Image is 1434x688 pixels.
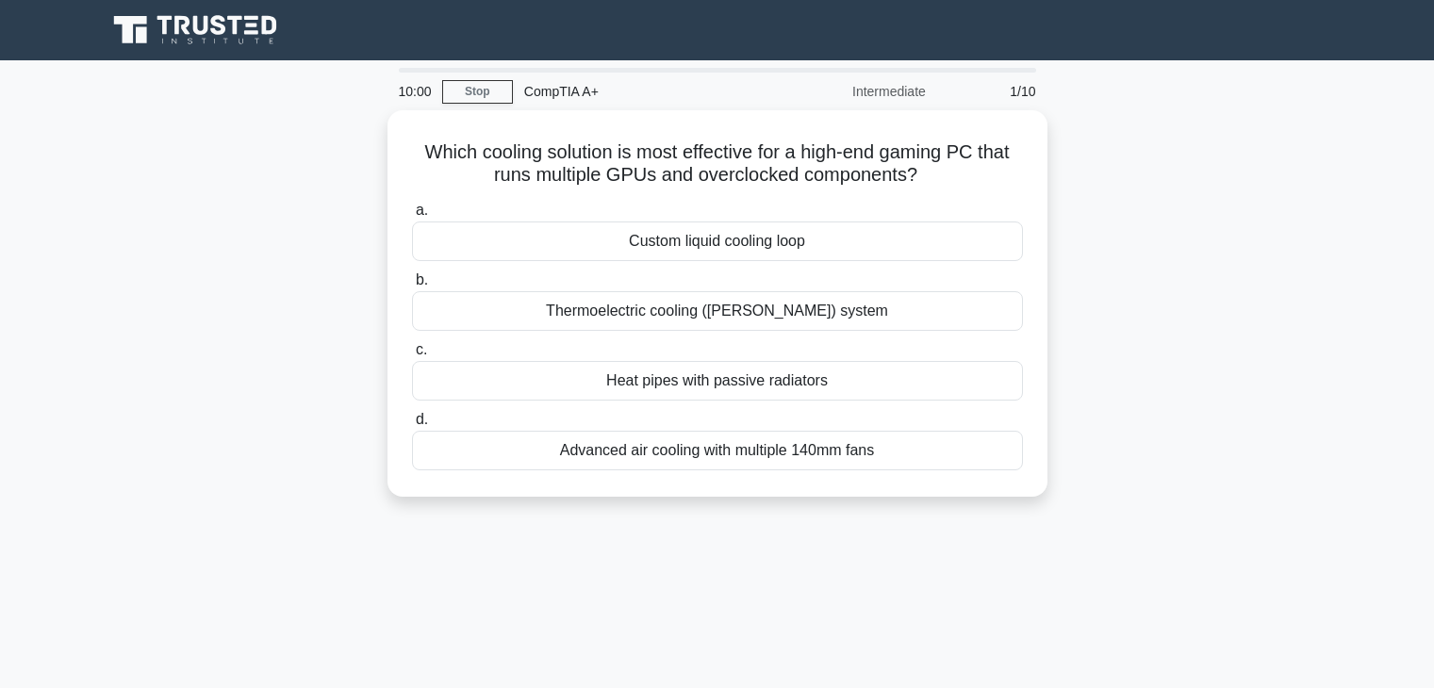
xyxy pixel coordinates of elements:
span: c. [416,341,427,357]
div: Thermoelectric cooling ([PERSON_NAME]) system [412,291,1023,331]
div: 1/10 [937,73,1047,110]
a: Stop [442,80,513,104]
div: 10:00 [387,73,442,110]
div: Intermediate [772,73,937,110]
div: Heat pipes with passive radiators [412,361,1023,401]
span: d. [416,411,428,427]
div: CompTIA A+ [513,73,772,110]
h5: Which cooling solution is most effective for a high-end gaming PC that runs multiple GPUs and ove... [410,140,1025,188]
span: a. [416,202,428,218]
div: Custom liquid cooling loop [412,221,1023,261]
span: b. [416,271,428,287]
div: Advanced air cooling with multiple 140mm fans [412,431,1023,470]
